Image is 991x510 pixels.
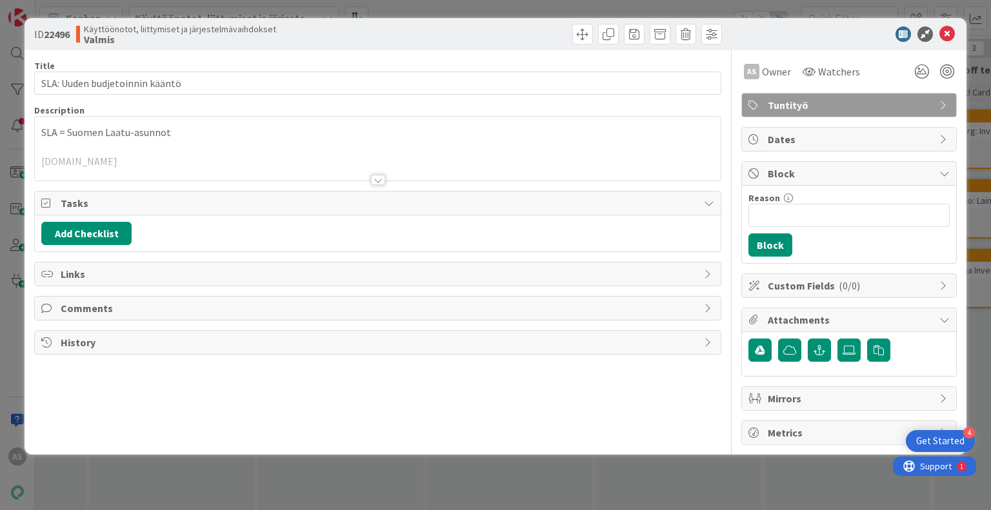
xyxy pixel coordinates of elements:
span: Block [768,166,933,181]
span: Metrics [768,425,933,440]
div: Get Started [916,435,965,447]
span: Attachments [768,312,933,328]
span: Custom Fields [768,278,933,293]
p: SLA = Suomen Laatu-asunnot [41,125,714,140]
span: Tasks [61,195,697,211]
div: 4 [963,427,975,438]
span: Owner [762,64,791,79]
button: Block [748,233,792,257]
span: Dates [768,132,933,147]
span: Mirrors [768,391,933,406]
label: Title [34,60,55,72]
label: Reason [748,192,780,204]
b: 22496 [44,28,70,41]
button: Add Checklist [41,222,132,245]
span: Description [34,104,85,116]
b: Valmis [84,34,276,44]
span: History [61,335,697,350]
span: ID [34,26,70,42]
span: ( 0/0 ) [839,279,860,292]
span: Links [61,266,697,282]
input: type card name here... [34,72,721,95]
span: Käyttöönotot, liittymiset ja järjestelmävaihdokset [84,24,276,34]
span: Support [27,2,59,17]
span: Tuntityö [768,97,933,113]
div: AS [744,64,759,79]
span: Watchers [818,64,860,79]
span: Comments [61,300,697,316]
div: Open Get Started checklist, remaining modules: 4 [906,430,975,452]
div: 1 [67,5,70,15]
